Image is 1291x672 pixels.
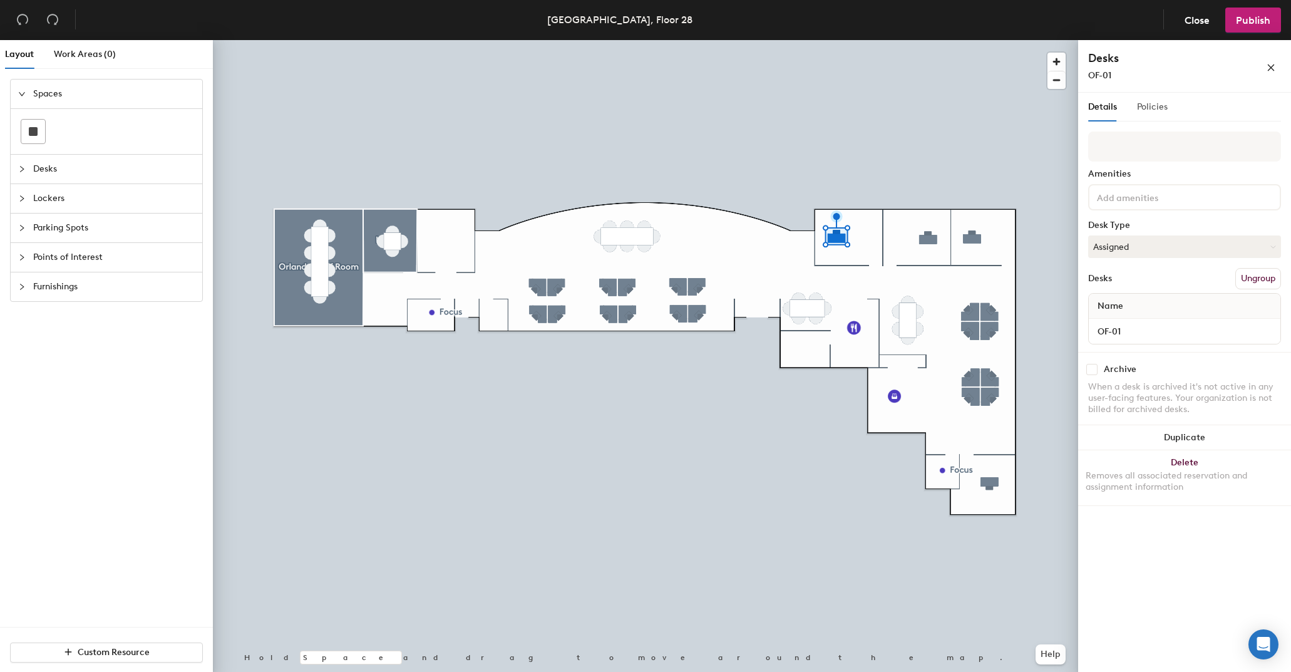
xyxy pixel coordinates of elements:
span: Custom Resource [78,647,150,658]
button: DeleteRemoves all associated reservation and assignment information [1078,450,1291,505]
span: collapsed [18,283,26,291]
span: Lockers [33,184,195,213]
span: Name [1091,295,1129,318]
div: Amenities [1088,169,1281,179]
div: [GEOGRAPHIC_DATA], Floor 28 [547,12,692,28]
span: Spaces [33,80,195,108]
input: Add amenities [1094,189,1207,204]
button: Ungroup [1235,268,1281,289]
span: collapsed [18,195,26,202]
span: Details [1088,101,1117,112]
span: Furnishings [33,272,195,301]
button: Close [1174,8,1220,33]
span: collapsed [18,254,26,261]
span: Points of Interest [33,243,195,272]
button: Duplicate [1078,425,1291,450]
span: OF-01 [1088,70,1111,81]
span: expanded [18,90,26,98]
button: Redo (⌘ + ⇧ + Z) [40,8,65,33]
input: Unnamed desk [1091,323,1278,340]
div: Desks [1088,274,1112,284]
span: Close [1185,14,1210,26]
span: Parking Spots [33,214,195,242]
div: Removes all associated reservation and assignment information [1086,470,1283,493]
button: Undo (⌘ + Z) [10,8,35,33]
span: collapsed [18,165,26,173]
button: Help [1036,644,1066,664]
button: Assigned [1088,235,1281,258]
span: Policies [1137,101,1168,112]
div: Desk Type [1088,220,1281,230]
span: Publish [1236,14,1270,26]
span: close [1267,63,1275,72]
div: Open Intercom Messenger [1248,629,1278,659]
span: collapsed [18,224,26,232]
span: undo [16,13,29,26]
span: Desks [33,155,195,184]
span: Work Areas (0) [54,49,116,59]
button: Custom Resource [10,643,203,663]
h4: Desks [1088,50,1226,66]
span: Layout [5,49,34,59]
button: Publish [1225,8,1281,33]
div: Archive [1104,364,1136,375]
div: When a desk is archived it's not active in any user-facing features. Your organization is not bil... [1088,381,1281,415]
